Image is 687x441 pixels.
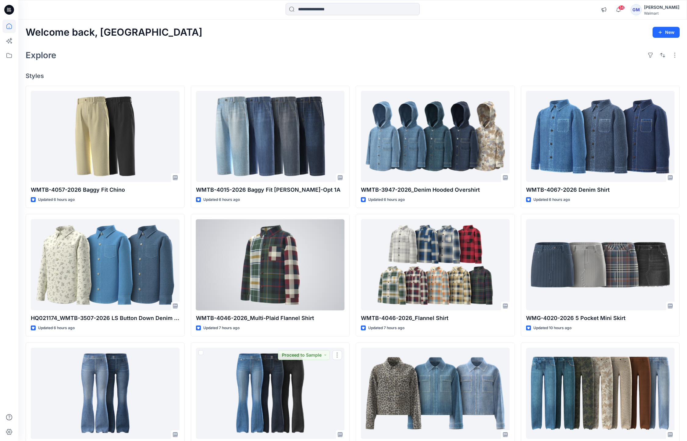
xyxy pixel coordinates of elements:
button: New [653,27,680,38]
a: WMG-3333-2026 Mid Rise Baggy Straight Pant [526,348,675,439]
p: Updated 7 hours ago [368,325,404,331]
p: WMTB-3947-2026_Denim Hooded Overshirt [361,186,510,194]
a: WMTB-4067-2026 Denim Shirt [526,91,675,182]
p: WMTB-4046-2026_Flannel Shirt [361,314,510,322]
h2: Explore [26,50,56,60]
p: Updated 10 hours ago [533,325,571,331]
p: WMTB-4067-2026 Denim Shirt [526,186,675,194]
a: WMTB-4015-2026 Baggy Fit Jean-Opt 1A [196,91,345,182]
p: Updated 7 hours ago [203,325,240,331]
a: WMTB-4046-2026_Multi-Plaid Flannel Shirt [196,219,345,310]
a: WMG-4019-2026 Flare Leg Jean_Opt2 [196,348,345,439]
p: Updated 6 hours ago [203,197,240,203]
a: WMTB-4057-2026 Baggy Fit Chino [31,91,180,182]
p: WMTB-4046-2026_Multi-Plaid Flannel Shirt [196,314,345,322]
span: 54 [618,5,625,10]
h4: Styles [26,72,680,80]
a: WMG-4020-2026 5 Pocket Mini Skirt [526,219,675,310]
div: [PERSON_NAME] [644,4,679,11]
p: Updated 6 hours ago [368,197,405,203]
p: Updated 6 hours ago [38,197,75,203]
a: WMTB-4046-2026_Flannel Shirt [361,219,510,310]
a: WMTB-3947-2026_Denim Hooded Overshirt [361,91,510,182]
p: WMG-4020-2026 5 Pocket Mini Skirt [526,314,675,322]
p: WMTB-4057-2026 Baggy Fit Chino [31,186,180,194]
p: HQ021174_WMTB-3507-2026 LS Button Down Denim Shirt [31,314,180,322]
p: Updated 6 hours ago [533,197,570,203]
p: WMTB-4015-2026 Baggy Fit [PERSON_NAME]-Opt 1A [196,186,345,194]
div: GM [631,4,642,15]
p: Updated 6 hours ago [38,325,75,331]
h2: Welcome back, [GEOGRAPHIC_DATA] [26,27,202,38]
div: Walmart [644,11,679,16]
a: WMG-4059-2026 Jacket [361,348,510,439]
a: WMG-4019-2026 Flare Leg Jean_Opt1 [31,348,180,439]
a: HQ021174_WMTB-3507-2026 LS Button Down Denim Shirt [31,219,180,310]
